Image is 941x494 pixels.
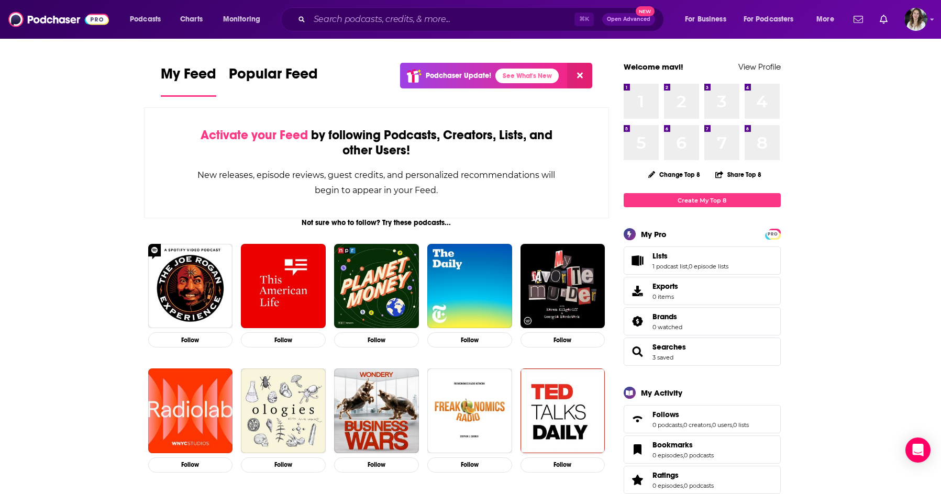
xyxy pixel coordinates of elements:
button: Follow [241,457,326,473]
div: Open Intercom Messenger [905,437,931,463]
button: Follow [148,332,233,347]
span: Podcasts [130,12,161,27]
span: Exports [627,284,648,298]
span: Searches [652,342,686,352]
button: Follow [241,332,326,347]
a: See What's New [495,69,559,83]
a: Bookmarks [627,442,648,457]
a: Searches [627,344,648,359]
a: Lists [627,253,648,268]
a: Exports [624,277,781,305]
span: , [682,421,683,429]
img: Podchaser - Follow, Share and Rate Podcasts [8,9,109,29]
img: The Daily [427,244,512,329]
button: Open AdvancedNew [602,13,655,26]
a: 0 watched [652,323,682,331]
span: 0 items [652,293,678,300]
span: ⌘ K [574,13,594,26]
span: Lists [652,251,668,261]
button: open menu [737,11,809,28]
a: 0 episodes [652,452,683,459]
a: PRO [767,230,779,238]
span: Bookmarks [624,435,781,464]
button: open menu [809,11,847,28]
button: Follow [427,332,512,347]
a: 0 users [712,421,732,429]
p: Podchaser Update! [426,71,491,80]
a: 0 lists [733,421,749,429]
span: Follows [652,410,679,419]
a: 0 podcasts [684,482,714,489]
a: Lists [652,251,728,261]
span: Brands [652,312,677,321]
span: For Business [685,12,726,27]
a: Follows [652,410,749,419]
div: by following Podcasts, Creators, Lists, and other Users! [197,128,557,158]
a: 0 episode lists [689,263,728,270]
span: Ratings [624,466,781,494]
span: Activate your Feed [201,127,308,143]
button: Follow [427,457,512,473]
a: 0 creators [683,421,711,429]
img: Business Wars [334,368,419,453]
a: Bookmarks [652,440,714,450]
div: Not sure who to follow? Try these podcasts... [144,218,610,227]
img: TED Talks Daily [521,368,605,453]
a: View Profile [738,62,781,72]
a: Welcome mavi! [624,62,683,72]
img: User Profile [904,8,927,31]
a: 1 podcast list [652,263,688,270]
button: Follow [521,332,605,347]
span: New [636,6,655,16]
a: Popular Feed [229,65,318,97]
a: My Feed [161,65,216,97]
a: Brands [627,314,648,329]
span: Bookmarks [652,440,693,450]
span: Follows [624,405,781,433]
span: Lists [624,246,781,275]
button: Follow [148,457,233,473]
span: Searches [624,338,781,366]
div: New releases, episode reviews, guest credits, and personalized recommendations will begin to appe... [197,167,557,198]
img: The Joe Rogan Experience [148,244,233,329]
button: Follow [521,457,605,473]
a: Brands [652,312,682,321]
a: 0 podcasts [652,421,682,429]
span: , [711,421,712,429]
span: , [683,452,684,459]
button: open menu [123,11,174,28]
a: Ratings [652,470,714,480]
div: My Pro [641,229,667,239]
img: Freakonomics Radio [427,368,512,453]
span: Exports [652,282,678,291]
span: More [816,12,834,27]
button: open menu [678,11,739,28]
a: 0 podcasts [684,452,714,459]
img: This American Life [241,244,326,329]
img: Radiolab [148,368,233,453]
span: Brands [624,307,781,335]
img: Planet Money [334,244,419,329]
span: Charts [180,12,203,27]
input: Search podcasts, credits, & more... [309,11,574,28]
img: My Favorite Murder with Karen Kilgariff and Georgia Hardstark [521,244,605,329]
span: My Feed [161,65,216,89]
a: Create My Top 8 [624,193,781,207]
div: My Activity [641,388,682,398]
span: Ratings [652,470,679,480]
span: Monitoring [223,12,260,27]
button: Follow [334,457,419,473]
button: open menu [216,11,274,28]
a: Charts [173,11,209,28]
a: Follows [627,412,648,426]
a: Show notifications dropdown [876,10,892,28]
